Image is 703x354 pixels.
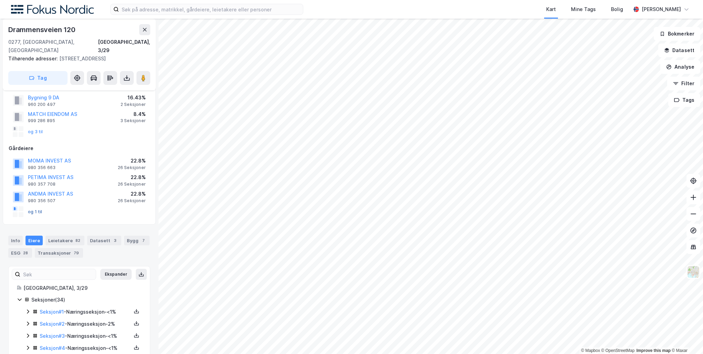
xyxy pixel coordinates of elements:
div: 0277, [GEOGRAPHIC_DATA], [GEOGRAPHIC_DATA] [8,38,98,55]
div: 7 [140,237,147,244]
a: Seksjon#3 [40,333,65,339]
a: Seksjon#4 [40,345,65,351]
div: 980 356 507 [28,198,55,204]
a: OpenStreetMap [601,348,635,353]
div: 3 Seksjoner [120,118,146,124]
div: Datasett [87,236,121,245]
div: 26 Seksjoner [118,181,146,187]
div: 960 200 497 [28,102,55,107]
div: Mine Tags [571,5,596,13]
div: - Næringsseksjon - <1% [40,344,131,352]
button: Tags [668,93,700,107]
div: Bygg [124,236,150,245]
button: Tag [8,71,68,85]
div: 16.43% [121,94,146,102]
div: Transaksjoner [35,248,83,258]
div: Kart [546,5,556,13]
div: 22.8% [118,173,146,181]
a: Mapbox [581,348,600,353]
a: Improve this map [636,348,671,353]
div: Eiere [26,236,43,245]
div: 999 286 895 [28,118,55,124]
div: 3 [112,237,119,244]
div: Leietakere [45,236,84,245]
div: 82 [74,237,82,244]
div: Drammensveien 120 [8,24,77,35]
div: [GEOGRAPHIC_DATA], 3/29 [23,284,142,292]
div: 26 Seksjoner [118,165,146,170]
div: [PERSON_NAME] [642,5,681,13]
button: Filter [667,77,700,90]
div: Bolig [611,5,623,13]
div: 26 Seksjoner [118,198,146,204]
div: 980 357 708 [28,181,55,187]
div: 8.4% [120,110,146,118]
div: - Næringsseksjon - 2% [40,320,131,328]
button: Datasett [658,43,700,57]
img: fokus-nordic-logo.8a93422641609758e4ac.png [11,5,94,14]
div: 28 [22,249,29,256]
div: Gårdeiere [9,144,150,153]
input: Søk [20,269,96,279]
a: Seksjon#1 [40,309,64,315]
div: Seksjoner ( 34 ) [31,296,142,304]
div: [GEOGRAPHIC_DATA], 3/29 [98,38,150,55]
input: Søk på adresse, matrikkel, gårdeiere, leietakere eller personer [119,4,303,14]
div: - Næringsseksjon - <1% [40,332,131,340]
div: Info [8,236,23,245]
div: 980 356 663 [28,165,55,170]
div: Kontrollprogram for chat [669,321,703,354]
img: Z [687,265,700,278]
button: Analyse [660,60,700,74]
div: 22.8% [118,190,146,198]
iframe: Chat Widget [669,321,703,354]
div: ESG [8,248,32,258]
button: Ekspander [100,269,132,280]
span: Tilhørende adresser: [8,56,59,61]
a: Seksjon#2 [40,321,65,327]
div: 79 [72,249,80,256]
div: 2 Seksjoner [121,102,146,107]
button: Bokmerker [654,27,700,41]
div: 22.8% [118,157,146,165]
div: [STREET_ADDRESS] [8,55,145,63]
div: - Næringsseksjon - <1% [40,308,131,316]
